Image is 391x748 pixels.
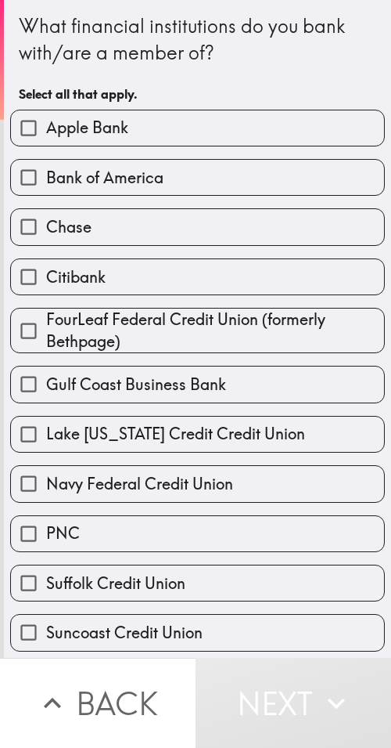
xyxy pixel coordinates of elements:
[11,259,384,295] button: Citibank
[19,13,376,66] div: What financial institutions do you bank with/are a member of?
[195,658,391,748] button: Next
[11,615,384,650] button: Suncoast Credit Union
[46,522,80,544] span: PNC
[46,216,91,238] span: Chase
[46,309,384,352] span: FourLeaf Federal Credit Union (formerly Bethpage)
[11,566,384,601] button: Suffolk Credit Union
[11,309,384,352] button: FourLeaf Federal Credit Union (formerly Bethpage)
[46,374,226,396] span: Gulf Coast Business Bank
[46,266,106,288] span: Citibank
[11,160,384,195] button: Bank of America
[11,466,384,501] button: Navy Federal Credit Union
[46,473,233,495] span: Navy Federal Credit Union
[46,167,163,189] span: Bank of America
[46,117,128,139] span: Apple Bank
[11,209,384,244] button: Chase
[46,622,203,644] span: Suncoast Credit Union
[46,423,305,445] span: Lake [US_STATE] Credit Credit Union
[11,367,384,402] button: Gulf Coast Business Bank
[46,573,185,594] span: Suffolk Credit Union
[11,110,384,146] button: Apple Bank
[19,85,376,103] h6: Select all that apply.
[11,516,384,551] button: PNC
[11,417,384,452] button: Lake [US_STATE] Credit Credit Union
